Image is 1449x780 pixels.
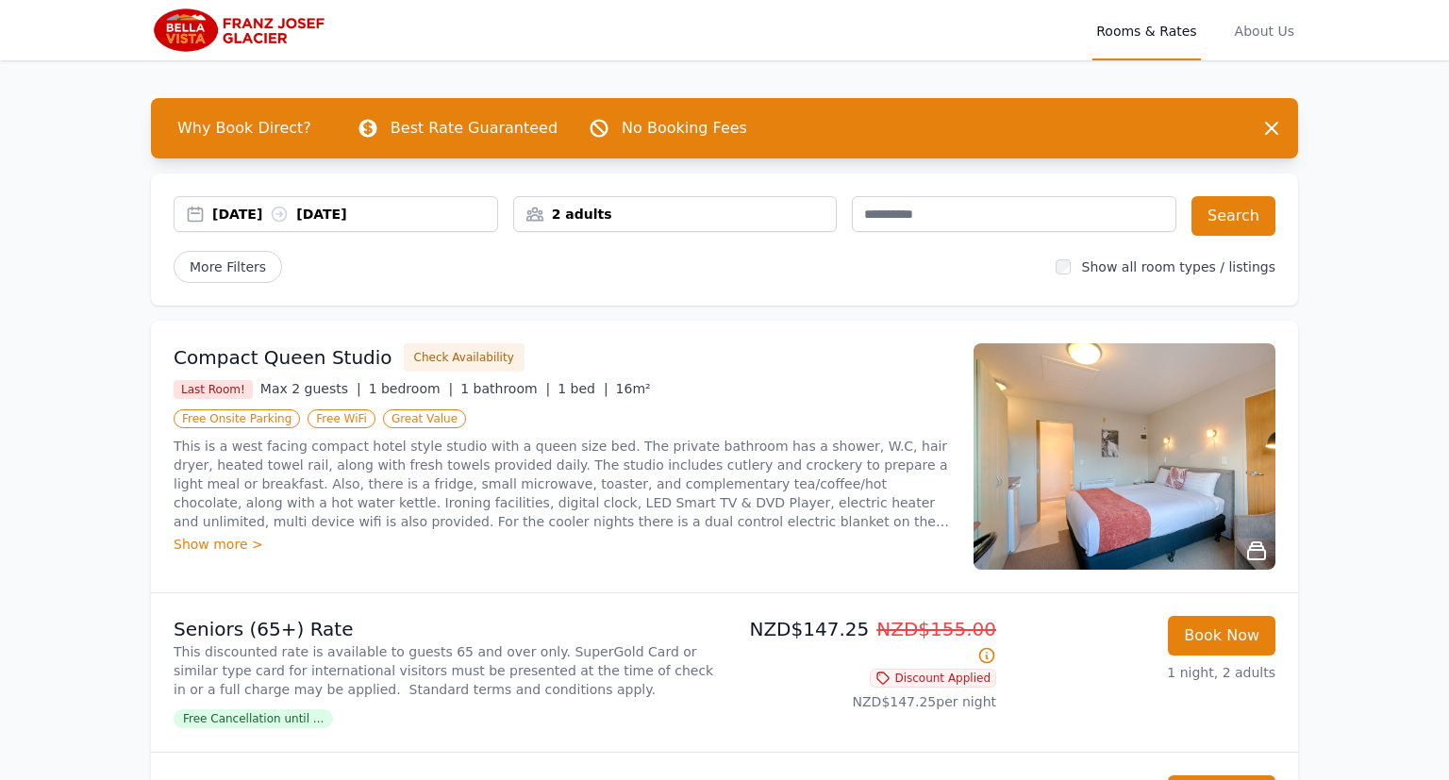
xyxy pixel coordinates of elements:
p: No Booking Fees [622,117,747,140]
p: Seniors (65+) Rate [174,616,717,642]
p: NZD$147.25 [732,616,996,669]
span: Why Book Direct? [162,109,326,147]
p: This is a west facing compact hotel style studio with a queen size bed. The private bathroom has ... [174,437,951,531]
p: NZD$147.25 per night [732,692,996,711]
img: Bella Vista Franz Josef Glacier [151,8,333,53]
span: Last Room! [174,380,253,399]
p: This discounted rate is available to guests 65 and over only. SuperGold Card or similar type card... [174,642,717,699]
div: 2 adults [514,205,837,224]
h3: Compact Queen Studio [174,344,392,371]
span: NZD$155.00 [876,618,996,640]
span: Max 2 guests | [260,381,361,396]
div: [DATE] [DATE] [212,205,497,224]
span: Great Value [383,409,466,428]
label: Show all room types / listings [1082,259,1275,274]
span: Free Onsite Parking [174,409,300,428]
span: 16m² [616,381,651,396]
div: Show more > [174,535,951,554]
p: 1 night, 2 adults [1011,663,1275,682]
button: Check Availability [404,343,525,372]
span: 1 bathroom | [460,381,550,396]
button: Search [1191,196,1275,236]
p: Best Rate Guaranteed [391,117,558,140]
span: 1 bed | [558,381,608,396]
span: Discount Applied [870,669,996,688]
span: More Filters [174,251,282,283]
span: Free Cancellation until ... [174,709,333,728]
span: Free WiFi [308,409,375,428]
span: 1 bedroom | [369,381,454,396]
button: Book Now [1168,616,1275,656]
